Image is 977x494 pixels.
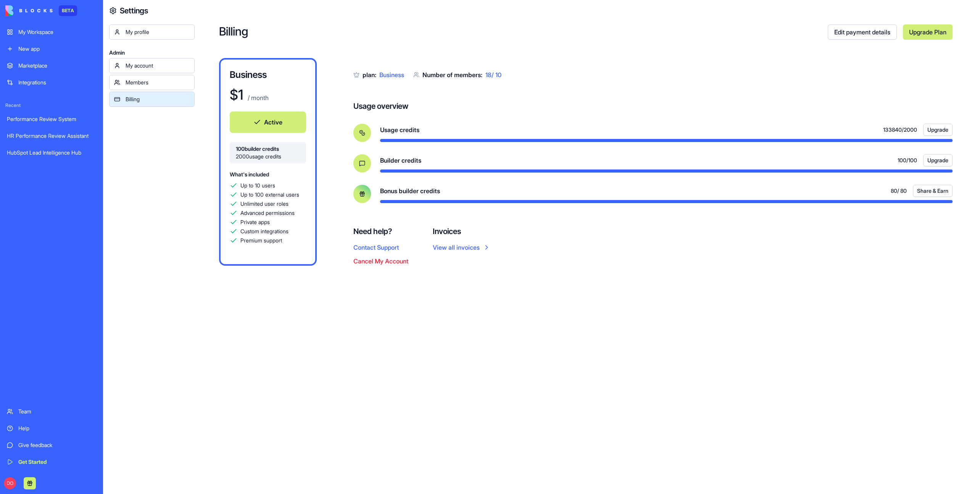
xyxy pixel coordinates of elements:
[109,24,195,40] a: My profile
[109,58,195,73] a: My account
[109,92,195,107] a: Billing
[5,5,77,16] a: BETA
[2,421,101,436] a: Help
[18,441,96,449] div: Give feedback
[126,28,190,36] div: My profile
[363,71,376,79] span: plan:
[353,243,399,252] button: Contact Support
[353,226,408,237] h4: Need help?
[18,45,96,53] div: New app
[2,437,101,453] a: Give feedback
[59,5,77,16] div: BETA
[126,79,190,86] div: Members
[18,425,96,432] div: Help
[7,115,96,123] div: Performance Review System
[219,24,828,40] h2: Billing
[126,62,190,69] div: My account
[2,75,101,90] a: Integrations
[433,243,490,252] a: View all invoices
[353,257,408,266] button: Cancel My Account
[433,226,490,237] h4: Invoices
[913,185,953,197] button: Share & Earn
[2,404,101,419] a: Team
[380,186,440,195] span: Bonus builder credits
[380,156,421,165] span: Builder credits
[18,28,96,36] div: My Workspace
[240,200,289,208] span: Unlimited user roles
[219,58,317,266] a: Business$1 / monthActive100builder credits2000usage creditsWhat's includedUp to 10 usersUp to 100...
[120,5,148,16] h4: Settings
[240,237,282,244] span: Premium support
[240,209,295,217] span: Advanced permissions
[18,62,96,69] div: Marketplace
[236,153,300,160] span: 2000 usage credits
[18,79,96,86] div: Integrations
[898,157,917,164] span: 100 / 100
[883,126,917,134] span: 133840 / 2000
[2,24,101,40] a: My Workspace
[923,124,953,136] button: Upgrade
[230,69,306,81] h3: Business
[7,132,96,140] div: HR Performance Review Assistant
[109,75,195,90] a: Members
[4,477,16,489] span: DO
[379,71,404,79] span: Business
[903,24,953,40] a: Upgrade Plan
[236,145,300,153] span: 100 builder credits
[109,49,195,57] span: Admin
[18,408,96,415] div: Team
[828,24,897,40] a: Edit payment details
[380,125,419,134] span: Usage credits
[5,5,53,16] img: logo
[246,93,269,102] p: / month
[2,111,101,127] a: Performance Review System
[126,95,190,103] div: Billing
[230,111,306,133] button: Active
[422,71,482,79] span: Number of members:
[2,102,101,108] span: Recent
[240,182,275,189] span: Up to 10 users
[18,458,96,466] div: Get Started
[240,191,299,199] span: Up to 100 external users
[7,149,96,157] div: HubSpot Lead Intelligence Hub
[240,228,289,235] span: Custom integrations
[2,128,101,144] a: HR Performance Review Assistant
[2,58,101,73] a: Marketplace
[230,87,243,102] h1: $ 1
[230,171,269,178] span: What's included
[485,71,501,79] span: 18 / 10
[2,454,101,470] a: Get Started
[891,187,907,195] span: 80 / 80
[240,218,270,226] span: Private apps
[2,41,101,57] a: New app
[923,154,953,166] button: Upgrade
[353,101,408,111] h4: Usage overview
[2,145,101,160] a: HubSpot Lead Intelligence Hub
